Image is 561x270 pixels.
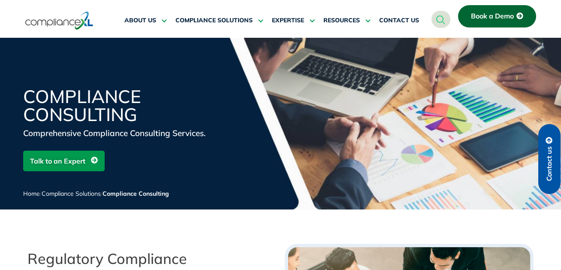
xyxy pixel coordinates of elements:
a: ABOUT US [124,10,167,31]
span: Book a Demo [471,12,514,20]
a: navsearch-button [431,11,450,28]
div: Comprehensive Compliance Consulting Services. [23,127,229,139]
a: CONTACT US [379,10,419,31]
span: Compliance Consulting [103,190,169,197]
span: / / [23,190,169,197]
a: EXPERTISE [272,10,315,31]
span: Talk to an Expert [30,153,85,169]
a: Contact us [538,124,561,194]
span: RESOURCES [323,17,360,24]
a: COMPLIANCE SOLUTIONS [175,10,263,31]
span: EXPERTISE [272,17,304,24]
span: CONTACT US [379,17,419,24]
a: Compliance Solutions [42,190,101,197]
img: logo-one.svg [25,11,93,30]
span: COMPLIANCE SOLUTIONS [175,17,253,24]
span: ABOUT US [124,17,156,24]
a: Home [23,190,40,197]
a: Book a Demo [458,5,536,27]
span: Contact us [546,146,553,181]
h1: Compliance Consulting [23,88,229,124]
a: RESOURCES [323,10,371,31]
a: Talk to an Expert [23,151,105,171]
